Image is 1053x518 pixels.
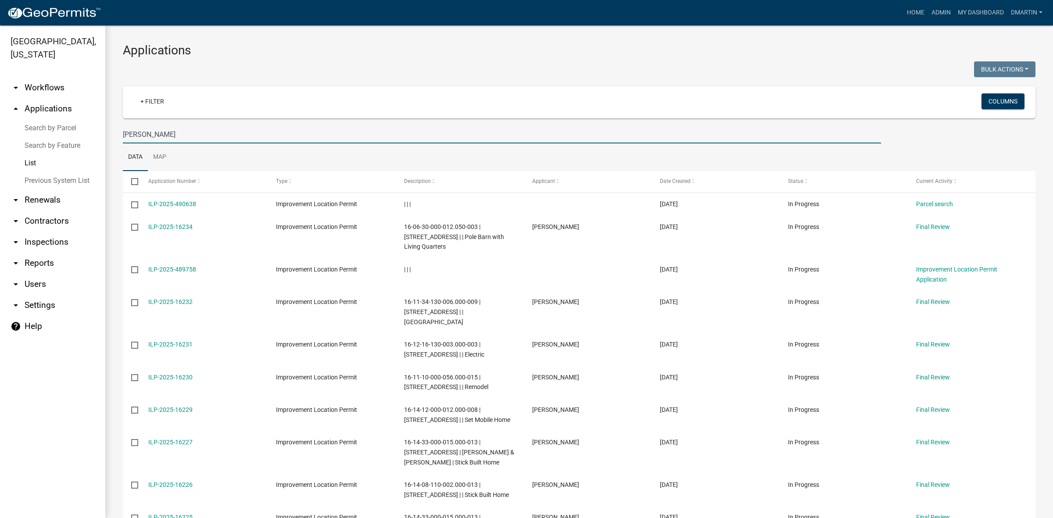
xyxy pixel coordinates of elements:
[916,223,950,230] a: Final Review
[404,406,510,423] span: 16-14-12-000-012.000-008 | 32 E CO RD 700 S | | Set Mobile Home
[148,200,196,207] a: ILP-2025-490638
[532,298,579,305] span: Sarah Eckert
[268,171,396,192] datatable-header-cell: Type
[660,223,678,230] span: 10/09/2025
[404,374,488,391] span: 16-11-10-000-056.000-015 | 1417 W PARK RD | | Remodel
[660,298,678,305] span: 10/07/2025
[788,374,819,381] span: In Progress
[660,266,678,273] span: 10/08/2025
[532,374,579,381] span: Doug Westerfeld
[916,298,950,305] a: Final Review
[11,300,21,311] i: arrow_drop_down
[788,178,803,184] span: Status
[660,481,678,488] span: 10/02/2025
[903,4,928,21] a: Home
[276,266,357,273] span: Improvement Location Permit
[532,341,579,348] span: Sarah Eckert
[974,61,1035,77] button: Bulk Actions
[660,200,678,207] span: 10/09/2025
[11,279,21,289] i: arrow_drop_down
[11,237,21,247] i: arrow_drop_down
[788,439,819,446] span: In Progress
[276,200,357,207] span: Improvement Location Permit
[928,4,954,21] a: Admin
[907,171,1035,192] datatable-header-cell: Current Activity
[404,439,514,466] span: 16-14-33-000-015.000-013 | 10459 S COUNTY ROAD 280 W | Brian & Jodi Murphy | Stick Built Home
[123,143,148,171] a: Data
[652,171,780,192] datatable-header-cell: Date Created
[1007,4,1046,21] a: dmartin
[276,374,357,381] span: Improvement Location Permit
[532,223,579,230] span: Sarah Eckert
[404,341,484,358] span: 16-12-16-130-003.000-003 | 1294 S CO RD 845 W | | Electric
[148,266,196,273] a: ILP-2025-489758
[276,223,357,230] span: Improvement Location Permit
[123,171,140,192] datatable-header-cell: Select
[396,171,524,192] datatable-header-cell: Description
[276,341,357,348] span: Improvement Location Permit
[788,200,819,207] span: In Progress
[148,406,193,413] a: ILP-2025-16229
[788,341,819,348] span: In Progress
[916,439,950,446] a: Final Review
[660,178,691,184] span: Date Created
[404,200,411,207] span: | | |
[276,406,357,413] span: Improvement Location Permit
[148,178,196,184] span: Application Number
[532,439,579,446] span: Debbie Martin
[148,298,193,305] a: ILP-2025-16232
[11,104,21,114] i: arrow_drop_up
[954,4,1007,21] a: My Dashboard
[11,195,21,205] i: arrow_drop_down
[981,93,1024,109] button: Columns
[780,171,908,192] datatable-header-cell: Status
[660,374,678,381] span: 10/07/2025
[11,258,21,268] i: arrow_drop_down
[148,481,193,488] a: ILP-2025-16226
[148,341,193,348] a: ILP-2025-16231
[916,266,997,283] a: Improvement Location Permit Application
[148,143,172,171] a: Map
[916,341,950,348] a: Final Review
[276,298,357,305] span: Improvement Location Permit
[916,481,950,488] a: Final Review
[532,481,579,488] span: Sarah Eckert
[788,481,819,488] span: In Progress
[532,406,579,413] span: Sarah Eckert
[148,374,193,381] a: ILP-2025-16230
[133,93,171,109] a: + Filter
[123,125,881,143] input: Search for applications
[404,481,509,498] span: 16-14-08-110-002.000-013 | 5937 S COUNTY ROAD 220 SW | | Stick Built Home
[660,439,678,446] span: 10/02/2025
[276,439,357,446] span: Improvement Location Permit
[916,374,950,381] a: Final Review
[148,223,193,230] a: ILP-2025-16234
[11,321,21,332] i: help
[660,406,678,413] span: 10/06/2025
[788,406,819,413] span: In Progress
[788,298,819,305] span: In Progress
[532,178,555,184] span: Applicant
[916,178,953,184] span: Current Activity
[148,439,193,446] a: ILP-2025-16227
[276,178,287,184] span: Type
[660,341,678,348] span: 10/07/2025
[404,298,480,325] span: 16-11-34-130-006.000-009 | 4257 S CO RD 60 SW | | Pole Barn
[788,223,819,230] span: In Progress
[404,223,504,250] span: 16-06-30-000-012.050-003 | 2311 N CO RD 450 W | | Pole Barn with Living Quarters
[11,82,21,93] i: arrow_drop_down
[140,171,268,192] datatable-header-cell: Application Number
[404,178,431,184] span: Description
[11,216,21,226] i: arrow_drop_down
[916,406,950,413] a: Final Review
[788,266,819,273] span: In Progress
[404,266,411,273] span: | | |
[123,43,1035,58] h3: Applications
[276,481,357,488] span: Improvement Location Permit
[523,171,652,192] datatable-header-cell: Applicant
[916,200,953,207] a: Parcel search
